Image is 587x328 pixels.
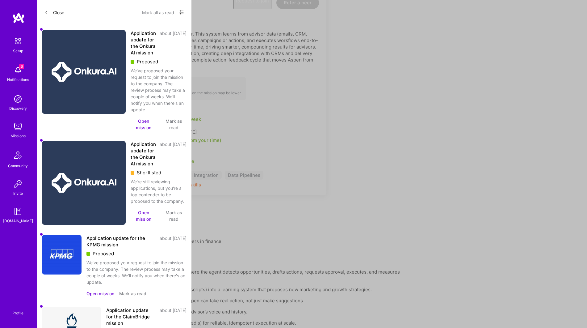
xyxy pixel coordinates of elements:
[11,35,24,48] img: setup
[131,141,156,167] div: Application update for the Onkura AI mission
[42,30,126,114] img: Company Logo
[9,105,27,112] div: Discovery
[86,235,156,248] div: Application update for the KPMG mission
[13,190,23,197] div: Invite
[7,76,29,83] div: Notifications
[131,209,156,222] button: Open mission
[12,12,25,23] img: logo
[119,290,146,297] button: Mark as read
[3,218,33,224] div: [DOMAIN_NAME]
[106,307,156,326] div: Application update for the ClaimBridge mission
[12,93,24,105] img: discovery
[44,7,64,17] button: Close
[160,141,187,167] div: about [DATE]
[10,303,26,316] a: Profile
[160,307,187,326] div: about [DATE]
[131,169,187,176] div: Shortlisted
[131,178,187,204] div: We're still reviewing applications, but you're a top contender to be proposed to the company.
[42,235,82,275] img: Company Logo
[12,120,24,133] img: teamwork
[19,64,24,69] span: 6
[10,133,26,139] div: Missions
[13,48,23,54] div: Setup
[86,250,187,257] div: Proposed
[142,7,174,17] button: Mark all as read
[12,64,24,76] img: bell
[8,163,28,169] div: Community
[161,118,187,131] button: Mark as read
[131,30,156,56] div: Application update for the Onkura AI mission
[131,67,187,113] div: We've proposed your request to join the mission to the company. The review process may take a cou...
[12,310,23,316] div: Profile
[131,58,187,65] div: Proposed
[42,141,126,225] img: Company Logo
[10,148,25,163] img: Community
[86,290,114,297] button: Open mission
[160,30,187,56] div: about [DATE]
[131,118,156,131] button: Open mission
[12,205,24,218] img: guide book
[12,178,24,190] img: Invite
[86,259,187,285] div: We've proposed your request to join the mission to the company. The review process may take a cou...
[161,209,187,222] button: Mark as read
[160,235,187,248] div: about [DATE]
